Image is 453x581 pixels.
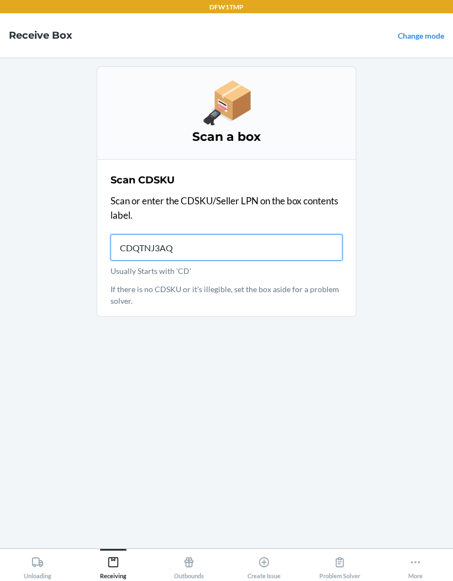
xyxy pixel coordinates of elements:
button: More [377,549,453,579]
div: More [408,552,423,579]
h2: Scan CDSKU [110,173,175,187]
p: If there is no CDSKU or it's illegible, set the box aside for a problem solver. [110,283,343,307]
div: Create Issue [247,552,281,579]
button: Problem Solver [302,549,378,579]
input: Usually Starts with 'CD' [110,234,343,261]
button: Receiving [76,549,151,579]
div: Problem Solver [319,552,360,579]
h4: Receive Box [9,28,72,43]
div: Outbounds [174,552,204,579]
a: Change mode [398,31,444,40]
h3: Scan a box [110,128,343,146]
button: Create Issue [227,549,302,579]
p: Usually Starts with 'CD' [110,265,343,277]
button: Outbounds [151,549,227,579]
p: Scan or enter the CDSKU/Seller LPN on the box contents label. [110,194,343,222]
p: DFW1TMP [209,2,244,12]
div: Receiving [100,552,127,579]
div: Unloading [24,552,51,579]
